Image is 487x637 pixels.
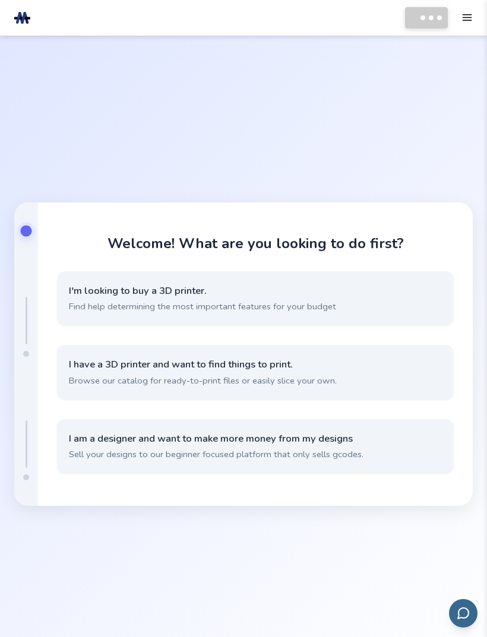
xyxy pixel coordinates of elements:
button: I'm looking to buy a 3D printer.Find help determining the most important features for your budget [57,271,454,326]
button: I have a 3D printer and want to find things to print.Browse our catalog for ready-to-print files ... [57,345,454,400]
button: I am a designer and want to make more money from my designsSell your designs to our beginner focu... [57,419,454,474]
h1: Welcome! What are you looking to do first? [107,236,404,252]
span: I'm looking to buy a 3D printer. [69,284,442,297]
span: Sell your designs to our beginner focused platform that only sells gcodes. [69,448,442,461]
span: Browse our catalog for ready-to-print files or easily slice your own. [69,375,442,387]
button: Send feedback via email [449,599,477,628]
button: mobile navigation menu [461,12,473,23]
span: I have a 3D printer and want to find things to print. [69,358,442,371]
span: Find help determining the most important features for your budget [69,300,442,313]
span: I am a designer and want to make more money from my designs [69,432,442,445]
